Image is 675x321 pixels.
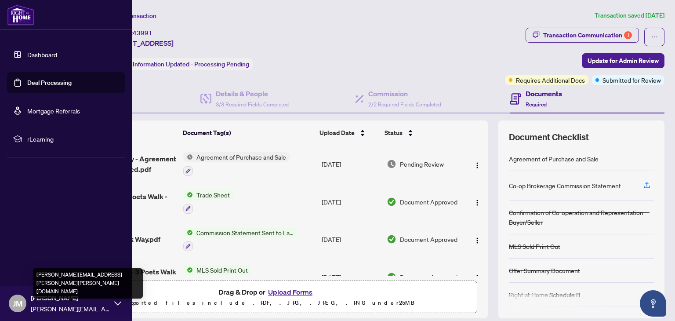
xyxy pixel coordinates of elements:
span: MLS Sold Print Out [193,265,251,275]
img: Status Icon [183,228,193,237]
span: Document Checklist [509,131,589,143]
button: Status IconAgreement of Purchase and Sale [183,152,290,176]
img: Status Icon [183,190,193,200]
td: [DATE] [318,221,383,259]
span: 43991 [133,29,152,37]
span: Required [526,101,547,108]
td: [DATE] [318,258,383,296]
a: Dashboard [27,51,57,58]
button: Status IconTrade Sheet [183,190,233,214]
div: MLS Sold Print Out [509,241,560,251]
span: ellipsis [651,34,657,40]
span: [STREET_ADDRESS] [109,38,174,48]
button: Logo [470,195,484,209]
button: Status IconCommission Statement Sent to Lawyer [183,228,297,252]
p: Supported files include .PDF, .JPG, .JPEG, .PNG under 25 MB [62,298,472,308]
td: [DATE] [318,145,383,183]
span: View Transaction [109,12,156,20]
button: Status IconMLS Sold Print Out [183,265,251,289]
button: Logo [470,270,484,284]
img: Status Icon [183,152,193,162]
h4: Details & People [216,88,289,99]
th: Status [381,120,462,145]
img: Logo [474,162,481,169]
span: Upload Date [319,128,355,138]
button: Logo [470,157,484,171]
span: Document Approved [400,197,457,207]
img: Document Status [387,234,396,244]
span: Submitted for Review [602,75,661,85]
img: Logo [474,199,481,206]
div: [PERSON_NAME][EMAIL_ADDRESS][PERSON_NAME][PERSON_NAME][DOMAIN_NAME] [33,268,143,299]
img: Document Status [387,272,396,282]
div: Transaction Communication [543,28,632,42]
div: Offer Summary Document [509,266,580,275]
a: Mortgage Referrals [27,107,80,115]
img: logo [7,4,34,26]
img: Logo [474,237,481,244]
span: [PERSON_NAME][EMAIL_ADDRESS][PERSON_NAME][PERSON_NAME][DOMAIN_NAME] [31,304,110,314]
th: Document Tag(s) [179,120,316,145]
h4: Documents [526,88,562,99]
span: JM [13,297,22,310]
span: Trade Sheet [193,190,233,200]
span: 2/2 Required Fields Completed [368,101,441,108]
span: Drag & Drop or [218,286,315,298]
span: Information Updated - Processing Pending [133,60,249,68]
img: Document Status [387,159,396,169]
span: Status [385,128,403,138]
button: Open asap [640,290,666,317]
div: 1 [624,31,632,39]
div: Right at Home Schedule B [509,290,580,299]
h4: Commission [368,88,441,99]
div: Status: [109,58,253,70]
td: [DATE] [318,183,383,221]
span: Document Approved [400,272,457,282]
img: Status Icon [183,265,193,275]
span: Commission Statement Sent to Lawyer [193,228,297,237]
button: Upload Forms [265,286,315,298]
th: Upload Date [316,120,381,145]
span: [PERSON_NAME] [31,293,110,303]
article: Transaction saved [DATE] [595,11,664,21]
div: Agreement of Purchase and Sale [509,154,599,164]
span: Pending Review [400,159,444,169]
div: Confirmation of Co-operation and Representation—Buyer/Seller [509,208,654,227]
button: Logo [470,232,484,246]
img: Logo [474,274,481,281]
span: Document Approved [400,234,457,244]
span: Drag & Drop orUpload FormsSupported files include .PDF, .JPG, .JPEG, .PNG under25MB [57,281,477,314]
span: Update for Admin Review [588,54,659,68]
span: Requires Additional Docs [516,75,585,85]
span: Agreement of Purchase and Sale [193,152,290,162]
div: Co-op Brokerage Commission Statement [509,181,621,190]
span: rLearning [27,134,119,144]
button: Transaction Communication1 [526,28,639,43]
span: 3/3 Required Fields Completed [216,101,289,108]
img: Document Status [387,197,396,207]
button: Update for Admin Review [582,53,664,68]
a: Deal Processing [27,79,72,87]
